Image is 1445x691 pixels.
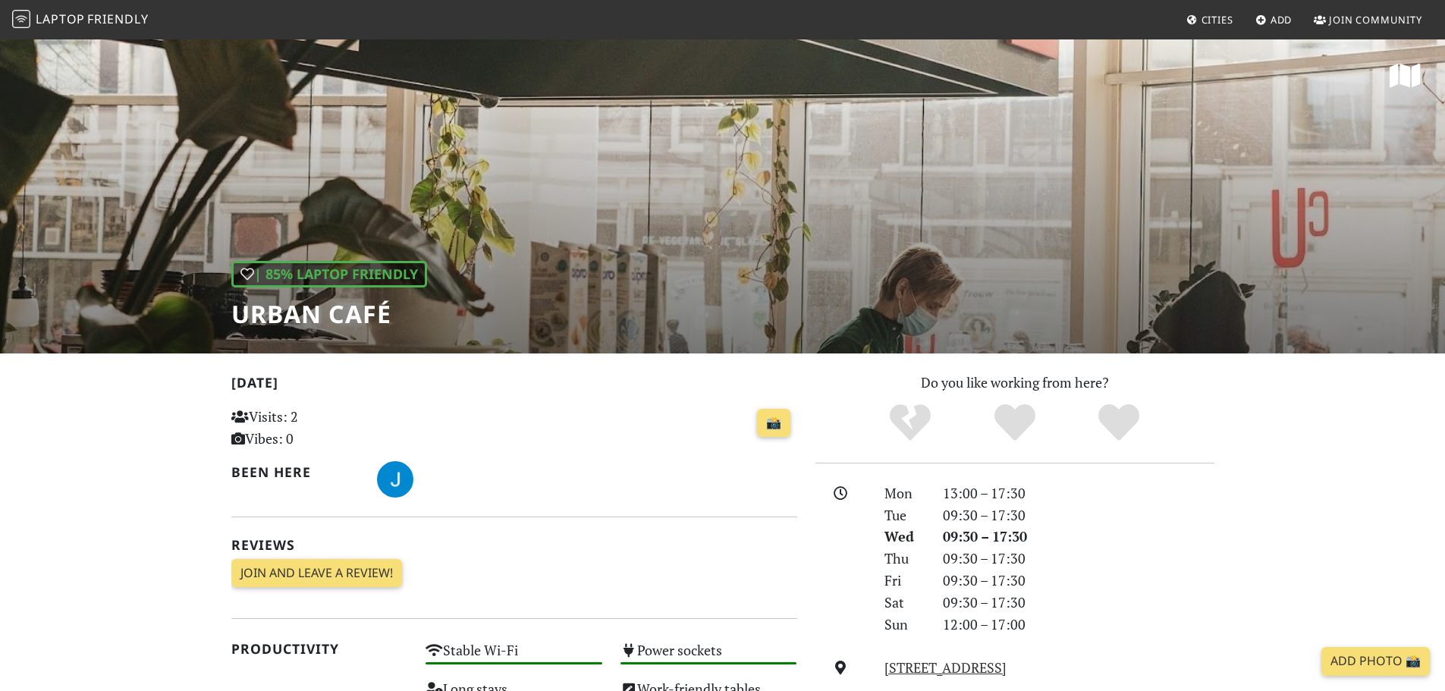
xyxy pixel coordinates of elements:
div: Fri [875,570,933,592]
a: Cities [1180,6,1239,33]
div: Sat [875,592,933,614]
span: Jesse H [377,469,413,487]
div: Wed [875,526,933,548]
span: Friendly [87,11,148,27]
div: Thu [875,548,933,570]
a: Add Photo 📸 [1321,647,1430,676]
img: LaptopFriendly [12,10,30,28]
span: Cities [1202,13,1233,27]
a: 📸 [757,409,790,438]
div: 09:30 – 17:30 [934,526,1224,548]
div: Stable Wi-Fi [416,638,611,677]
span: Add [1271,13,1293,27]
a: Add [1249,6,1299,33]
a: LaptopFriendly LaptopFriendly [12,7,149,33]
h2: Productivity [231,641,408,657]
span: Laptop [36,11,85,27]
h2: Been here [231,464,360,480]
div: 09:30 – 17:30 [934,548,1224,570]
p: Do you like working from here? [815,372,1214,394]
div: 13:00 – 17:30 [934,482,1224,504]
a: Join Community [1308,6,1428,33]
p: Visits: 2 Vibes: 0 [231,406,408,450]
div: Sun [875,614,933,636]
div: | 85% Laptop Friendly [231,261,427,287]
div: Yes [963,402,1067,444]
h2: Reviews [231,537,797,553]
div: Definitely! [1066,402,1171,444]
h2: [DATE] [231,375,797,397]
h1: Urban Café [231,300,427,328]
div: Tue [875,504,933,526]
div: No [858,402,963,444]
div: Mon [875,482,933,504]
span: Join Community [1329,13,1422,27]
img: 3698-jesse.jpg [377,461,413,498]
a: [STREET_ADDRESS] [884,658,1007,677]
div: 09:30 – 17:30 [934,570,1224,592]
div: 09:30 – 17:30 [934,592,1224,614]
div: 12:00 – 17:00 [934,614,1224,636]
div: 09:30 – 17:30 [934,504,1224,526]
a: Join and leave a review! [231,559,402,588]
div: Power sockets [611,638,806,677]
